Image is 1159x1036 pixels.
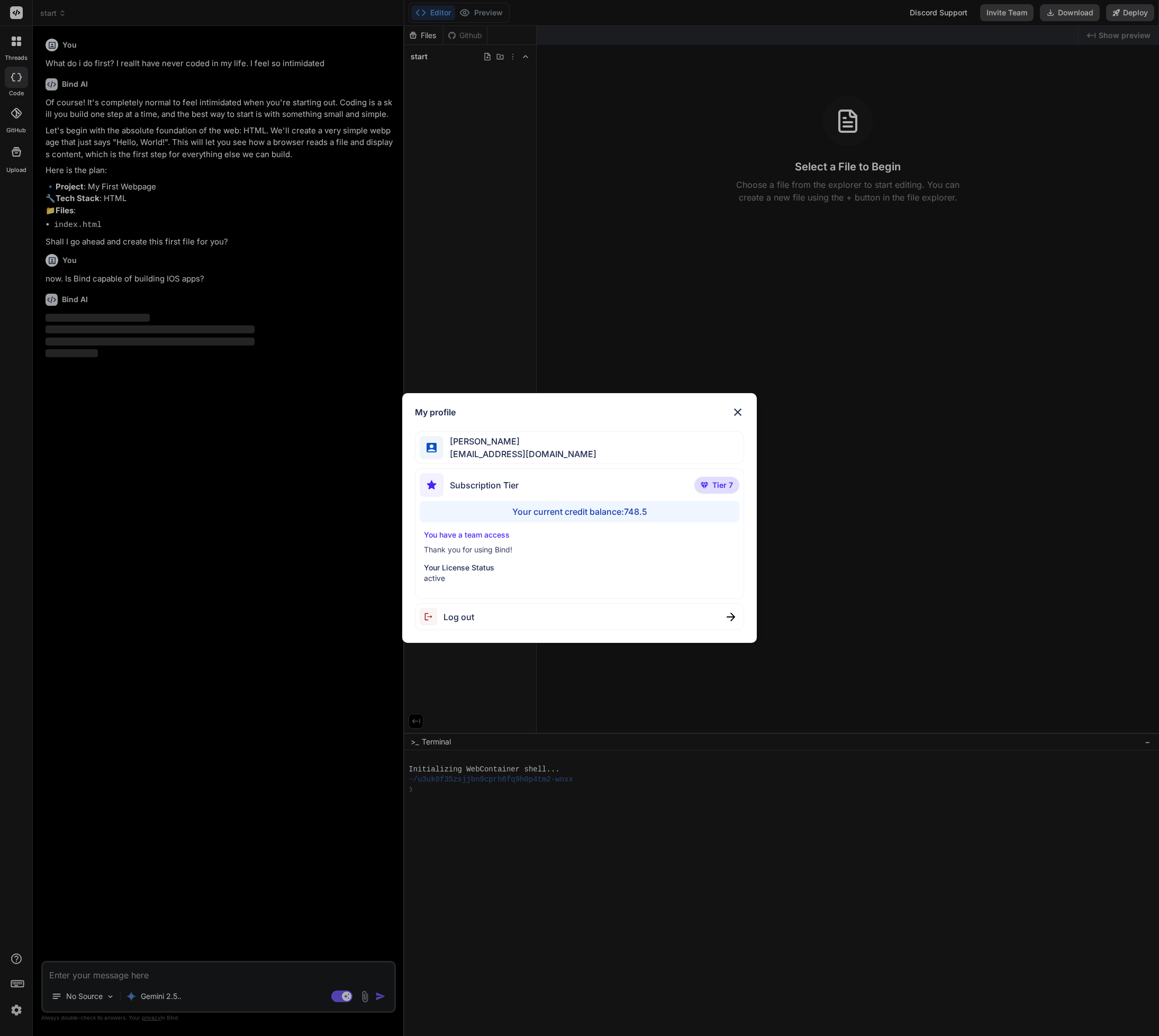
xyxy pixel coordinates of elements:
img: close [731,406,744,419]
span: [EMAIL_ADDRESS][DOMAIN_NAME] [443,448,596,460]
img: logout [420,608,443,625]
img: premium [701,482,708,488]
p: You have a team access [424,530,735,540]
h1: My profile [415,406,456,419]
img: close [727,613,735,621]
p: active [424,573,735,584]
div: Your current credit balance: 748.5 [420,501,739,522]
span: [PERSON_NAME] [443,435,596,448]
p: Your License Status [424,562,735,573]
img: subscription [420,473,443,497]
span: Tier 7 [712,480,733,490]
img: profile [427,443,437,453]
span: Subscription Tier [450,479,519,492]
p: Thank you for using Bind! [424,544,735,555]
span: Log out [443,611,474,623]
